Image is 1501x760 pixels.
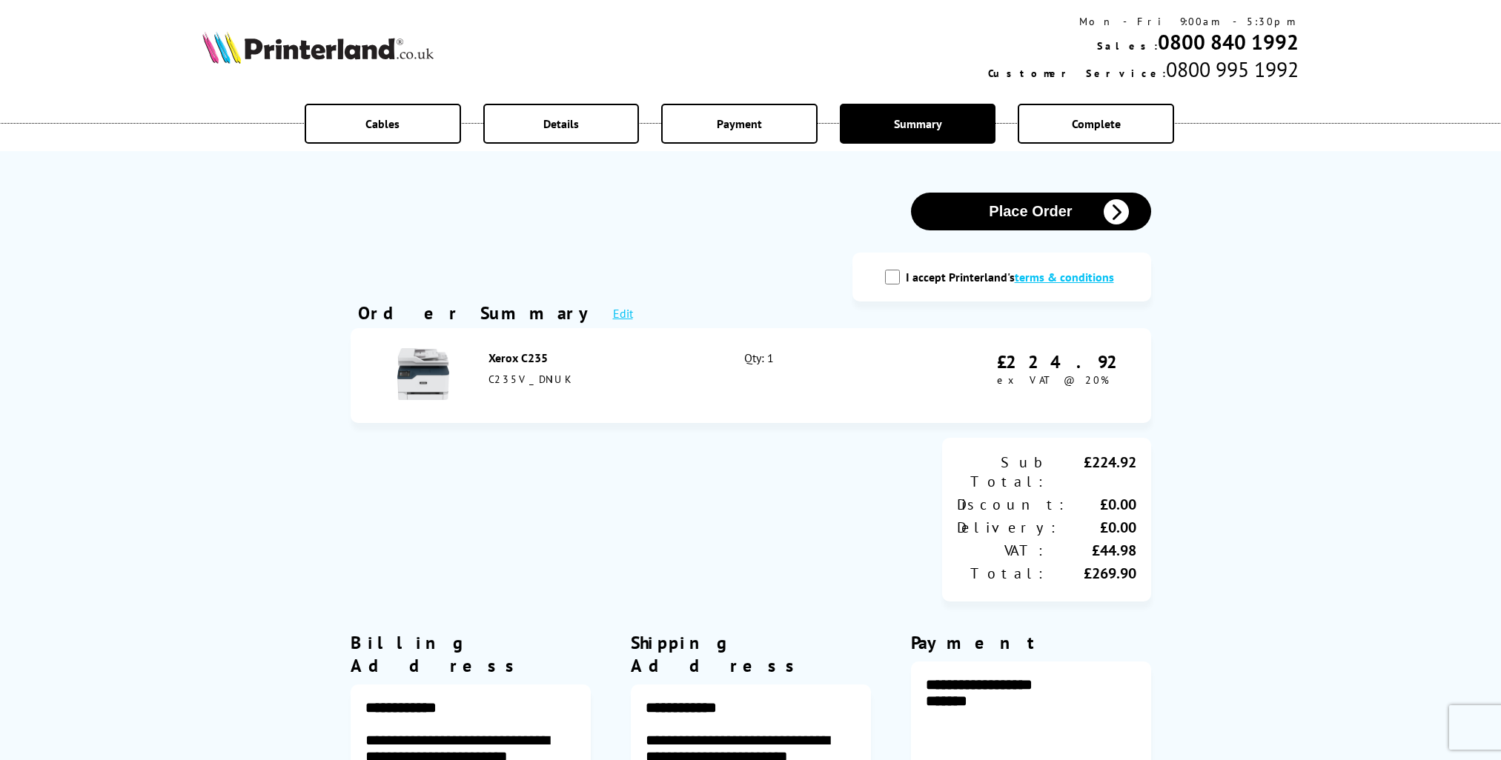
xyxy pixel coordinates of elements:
span: Payment [717,116,762,131]
button: Place Order [911,193,1151,230]
img: Printerland Logo [202,31,434,64]
span: Cables [365,116,400,131]
span: Customer Service: [988,67,1166,80]
span: Complete [1072,116,1121,131]
div: Order Summary [358,301,598,324]
span: 0800 995 1992 [1166,56,1299,83]
div: Mon - Fri 9:00am - 5:30pm [988,15,1299,28]
div: Discount: [957,495,1067,514]
div: £0.00 [1067,495,1136,514]
div: £269.90 [1047,564,1136,583]
div: Shipping Address [631,631,871,677]
span: Details [543,116,579,131]
div: VAT: [957,541,1047,560]
div: £44.98 [1047,541,1136,560]
div: Total: [957,564,1047,583]
div: Billing Address [351,631,591,677]
span: ex VAT @ 20% [997,373,1109,387]
div: £0.00 [1059,518,1136,537]
a: 0800 840 1992 [1158,28,1299,56]
label: I accept Printerland's [906,270,1121,284]
div: Sub Total: [957,453,1047,491]
div: C235V_DNIUK [488,373,712,386]
span: Sales: [1097,39,1158,53]
div: Xerox C235 [488,350,712,365]
div: Qty: 1 [744,350,898,401]
div: Payment [911,631,1151,654]
a: modal_tc [1015,270,1114,284]
div: £224.92 [997,350,1129,373]
div: £224.92 [1047,453,1136,491]
img: Xerox C235 [397,348,449,400]
a: Edit [613,306,633,321]
div: Delivery: [957,518,1059,537]
span: Summary [894,116,942,131]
